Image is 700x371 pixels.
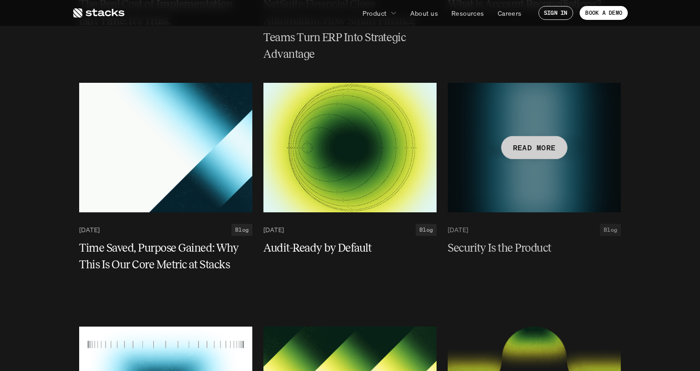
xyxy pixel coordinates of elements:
a: [DATE]Blog [263,224,437,236]
p: [DATE] [79,226,100,234]
p: SIGN IN [544,10,568,16]
h2: Blog [235,227,249,233]
p: Product [362,8,387,18]
a: Time Saved, Purpose Gained: Why This Is Our Core Metric at Stacks [79,240,252,273]
a: [DATE]Blog [79,224,252,236]
a: [DATE]Blog [448,224,621,236]
p: READ MORE [513,141,556,155]
p: [DATE] [263,226,284,234]
a: Resources [446,5,490,21]
a: BOOK A DEMO [580,6,628,20]
a: Careers [492,5,527,21]
p: Resources [451,8,484,18]
h5: Audit-Ready by Default [263,240,425,256]
p: [DATE] [448,226,468,234]
a: READ MORE [448,83,621,212]
p: About us [410,8,438,18]
h2: Blog [604,227,617,233]
a: Security Is the Product [448,240,621,256]
p: Careers [498,8,522,18]
h5: Security Is the Product [448,240,610,256]
a: SIGN IN [538,6,573,20]
a: Audit-Ready by Default [263,240,437,256]
p: BOOK A DEMO [585,10,622,16]
h2: Blog [419,227,433,233]
a: Privacy Policy [139,42,179,49]
h5: Time Saved, Purpose Gained: Why This Is Our Core Metric at Stacks [79,240,241,273]
a: About us [405,5,444,21]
